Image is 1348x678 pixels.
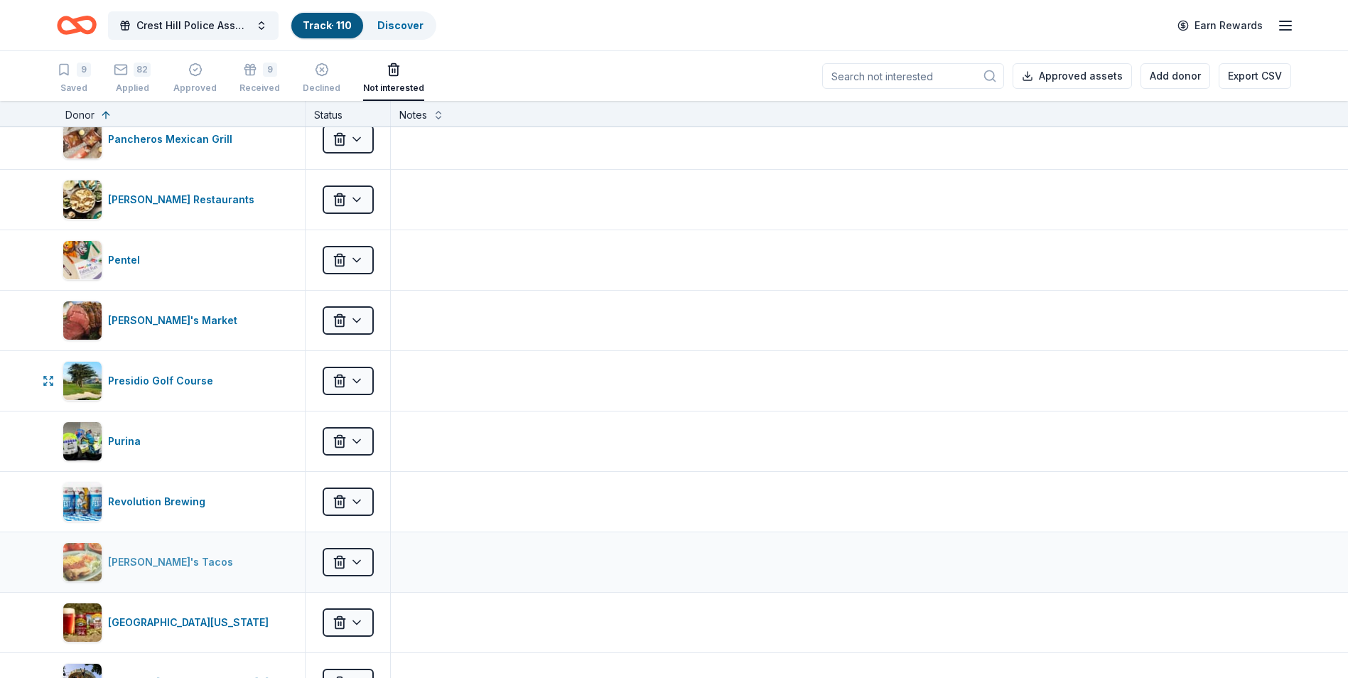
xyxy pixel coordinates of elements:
[134,63,151,77] div: 82
[239,57,280,101] button: 9Received
[173,57,217,101] button: Approved
[108,131,238,148] div: Pancheros Mexican Grill
[108,191,260,208] div: [PERSON_NAME] Restaurants
[290,11,436,40] button: Track· 110Discover
[108,372,219,389] div: Presidio Golf Course
[303,82,340,94] div: Declined
[63,483,102,521] img: Image for Revolution Brewing
[306,101,391,127] div: Status
[63,181,102,219] img: Image for Pappas Restaurants
[65,107,95,124] div: Donor
[108,493,211,510] div: Revolution Brewing
[63,542,293,582] button: Image for Rudy's Tacos[PERSON_NAME]'s Tacos
[63,362,102,400] img: Image for Presidio Golf Course
[108,614,274,631] div: [GEOGRAPHIC_DATA][US_STATE]
[239,82,280,94] div: Received
[63,421,293,461] button: Image for PurinaPurina
[63,120,102,158] img: Image for Pancheros Mexican Grill
[63,422,102,461] img: Image for Purina
[63,603,102,642] img: Image for Sierra Nevada
[363,57,424,101] button: Not interested
[1013,63,1132,89] button: Approved assets
[303,57,340,101] button: Declined
[57,9,97,42] a: Home
[63,301,293,340] button: Image for Pete's Market[PERSON_NAME]'s Market
[63,543,102,581] img: Image for Rudy's Tacos
[63,603,293,642] button: Image for Sierra Nevada[GEOGRAPHIC_DATA][US_STATE]
[108,252,146,269] div: Pentel
[63,482,293,522] button: Image for Revolution BrewingRevolution Brewing
[114,57,151,101] button: 82Applied
[63,241,102,279] img: Image for Pentel
[822,63,1004,89] input: Search not interested
[63,361,293,401] button: Image for Presidio Golf CoursePresidio Golf Course
[77,63,91,77] div: 9
[108,312,243,329] div: [PERSON_NAME]'s Market
[57,57,91,101] button: 9Saved
[399,107,427,124] div: Notes
[63,119,293,159] button: Image for Pancheros Mexican GrillPancheros Mexican Grill
[377,19,424,31] a: Discover
[108,433,146,450] div: Purina
[136,17,250,34] span: Crest Hill Police Association 15th Annual Golf Outing Fundraiser
[114,82,151,94] div: Applied
[1141,63,1210,89] button: Add donor
[57,82,91,94] div: Saved
[1169,13,1271,38] a: Earn Rewards
[63,240,293,280] button: Image for PentelPentel
[363,82,424,94] div: Not interested
[303,19,352,31] a: Track· 110
[63,180,293,220] button: Image for Pappas Restaurants[PERSON_NAME] Restaurants
[108,554,239,571] div: [PERSON_NAME]'s Tacos
[263,63,277,77] div: 9
[108,11,279,40] button: Crest Hill Police Association 15th Annual Golf Outing Fundraiser
[173,82,217,94] div: Approved
[1219,63,1291,89] button: Export CSV
[63,301,102,340] img: Image for Pete's Market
